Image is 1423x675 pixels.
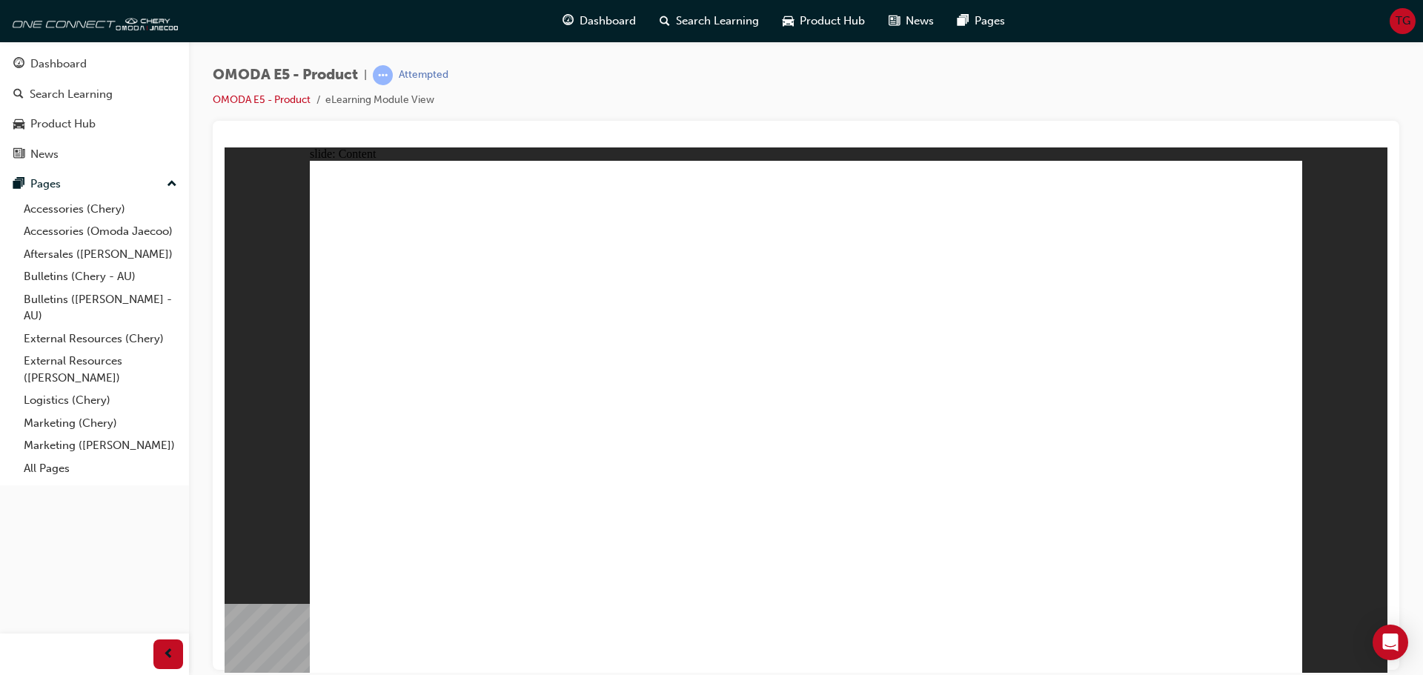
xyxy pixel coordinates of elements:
[18,198,183,221] a: Accessories (Chery)
[13,88,24,102] span: search-icon
[18,434,183,457] a: Marketing ([PERSON_NAME])
[18,389,183,412] a: Logistics (Chery)
[6,141,183,168] a: News
[7,6,178,36] img: oneconnect
[6,110,183,138] a: Product Hub
[18,457,183,480] a: All Pages
[6,81,183,108] a: Search Learning
[648,6,771,36] a: search-iconSearch Learning
[800,13,865,30] span: Product Hub
[18,327,183,350] a: External Resources (Chery)
[13,178,24,191] span: pages-icon
[213,67,358,84] span: OMODA E5 - Product
[13,58,24,71] span: guage-icon
[30,86,113,103] div: Search Learning
[783,12,794,30] span: car-icon
[373,65,393,85] span: learningRecordVerb_ATTEMPT-icon
[580,13,636,30] span: Dashboard
[1396,13,1410,30] span: TG
[1373,625,1408,660] div: Open Intercom Messenger
[889,12,900,30] span: news-icon
[18,243,183,266] a: Aftersales ([PERSON_NAME])
[676,13,759,30] span: Search Learning
[1390,8,1416,34] button: TG
[30,176,61,193] div: Pages
[563,12,574,30] span: guage-icon
[13,148,24,162] span: news-icon
[163,645,174,664] span: prev-icon
[18,350,183,389] a: External Resources ([PERSON_NAME])
[30,146,59,163] div: News
[18,412,183,435] a: Marketing (Chery)
[551,6,648,36] a: guage-iconDashboard
[18,265,183,288] a: Bulletins (Chery - AU)
[6,47,183,170] button: DashboardSearch LearningProduct HubNews
[364,67,367,84] span: |
[18,220,183,243] a: Accessories (Omoda Jaecoo)
[660,12,670,30] span: search-icon
[6,170,183,198] button: Pages
[325,92,434,109] li: eLearning Module View
[18,288,183,327] a: Bulletins ([PERSON_NAME] - AU)
[906,13,934,30] span: News
[30,116,96,133] div: Product Hub
[13,118,24,131] span: car-icon
[6,50,183,78] a: Dashboard
[877,6,946,36] a: news-iconNews
[167,175,177,194] span: up-icon
[946,6,1017,36] a: pages-iconPages
[958,12,969,30] span: pages-icon
[975,13,1005,30] span: Pages
[30,56,87,73] div: Dashboard
[399,68,448,82] div: Attempted
[213,93,311,106] a: OMODA E5 - Product
[771,6,877,36] a: car-iconProduct Hub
